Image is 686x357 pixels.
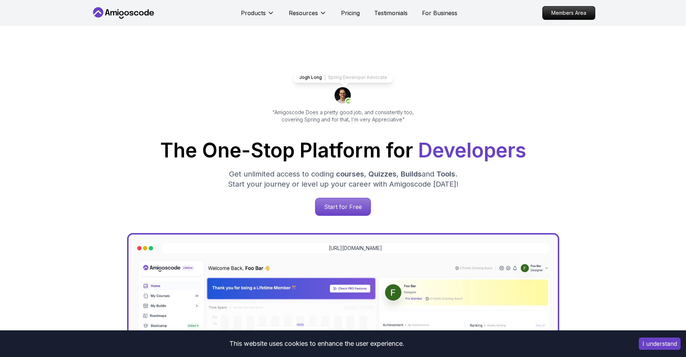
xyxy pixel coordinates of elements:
p: Get unlimited access to coding , , and . Start your journey or level up your career with Amigosco... [222,169,464,189]
a: Start for Free [315,198,371,216]
a: [URL][DOMAIN_NAME] [329,245,382,252]
a: For Business [422,9,457,17]
a: Pricing [341,9,360,17]
p: Resources [289,9,318,17]
span: Builds [401,170,422,178]
p: Start for Free [315,198,371,215]
p: Products [241,9,266,17]
p: "Amigoscode Does a pretty good job, and consistently too, covering Spring and for that, I'm very ... [263,109,424,123]
p: Jogh Long [299,75,322,80]
p: Members Area [543,6,595,19]
a: Testimonials [374,9,408,17]
img: josh long [335,87,352,104]
button: Accept cookies [639,338,681,350]
p: Spring Developer Advocate [328,75,387,80]
span: Tools [436,170,455,178]
button: Resources [289,9,327,23]
button: Products [241,9,274,23]
div: This website uses cookies to enhance the user experience. [5,336,628,352]
a: Members Area [542,6,595,20]
span: courses [336,170,364,178]
span: Developers [418,138,526,162]
h1: The One-Stop Platform for [97,140,589,160]
span: Quizzes [368,170,396,178]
